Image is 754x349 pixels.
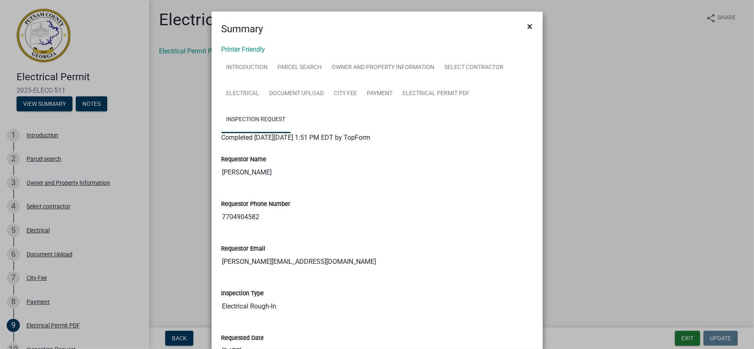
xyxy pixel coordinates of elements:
[521,15,540,38] button: Close
[222,81,265,107] a: Electrical
[222,157,267,163] label: Requestor Name
[329,81,362,107] a: City Fee
[273,55,327,81] a: Parcel search
[327,55,440,81] a: Owner and Property Information
[222,291,264,296] label: Inspection Type
[222,201,291,207] label: Requestor Phone Number
[222,246,266,252] label: Requestor Email
[528,21,533,32] span: ×
[222,107,291,133] a: Inspection Request
[222,335,264,341] label: Requested Date
[398,81,475,107] a: Electrical Permit PDF
[222,134,371,141] span: Completed [DATE][DATE] 1:51 PM EDT by TopForm
[440,55,509,81] a: Select contractor
[265,81,329,107] a: Document Upload
[222,22,263,36] h4: Summary
[222,55,273,81] a: Introduction
[362,81,398,107] a: Payment
[222,45,265,53] a: Printer Friendly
